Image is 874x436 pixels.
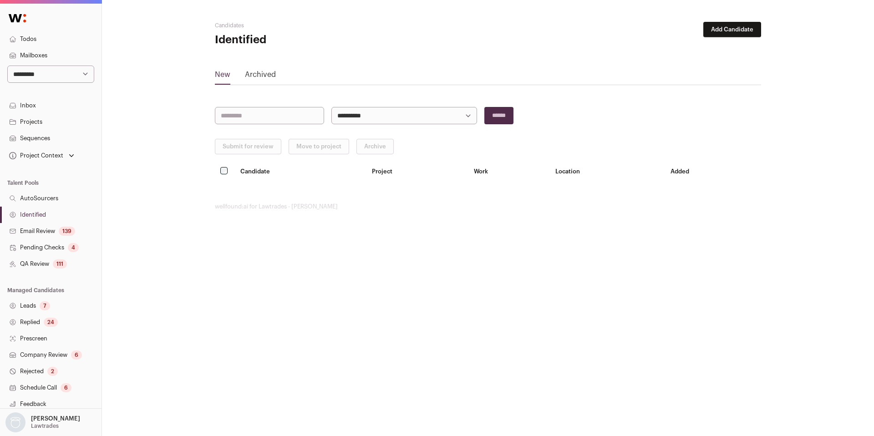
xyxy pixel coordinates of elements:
div: Project Context [7,152,63,159]
a: Archived [245,69,276,84]
div: 24 [44,318,58,327]
button: Open dropdown [4,412,82,432]
img: nopic.png [5,412,25,432]
div: 4 [68,243,79,252]
th: Added [665,162,761,181]
a: New [215,69,230,84]
div: 6 [61,383,71,392]
button: Open dropdown [7,149,76,162]
footer: wellfound:ai for Lawtrades - [PERSON_NAME] [215,203,761,210]
th: Location [550,162,665,181]
div: 139 [59,227,75,236]
th: Project [366,162,468,181]
div: 6 [71,350,82,360]
th: Work [468,162,550,181]
button: Add Candidate [703,22,761,37]
div: 111 [53,259,67,269]
p: Lawtrades [31,422,59,430]
h2: Candidates [215,22,397,29]
h1: Identified [215,33,397,47]
th: Candidate [235,162,366,181]
img: Wellfound [4,9,31,27]
div: 2 [47,367,58,376]
div: 7 [40,301,50,310]
p: [PERSON_NAME] [31,415,80,422]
